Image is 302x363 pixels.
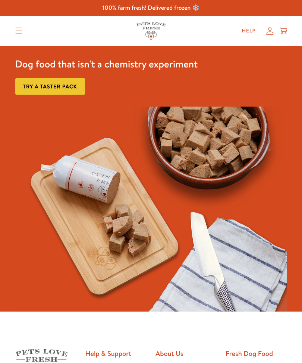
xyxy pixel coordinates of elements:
img: Pets Love Fresh [136,22,166,40]
h2: Help & Support [85,349,147,358]
h2: Fresh Dog Food [226,349,287,358]
summary: Translation missing: en.sections.header.menu [9,22,29,40]
h2: About Us [155,349,217,358]
h3: Dog food that isn't a chemistry experiment [15,58,198,70]
a: Help [236,23,262,38]
img: Fussy [15,107,287,312]
a: Try a taster pack [15,78,85,95]
iframe: Gorgias live chat messenger [265,328,295,356]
